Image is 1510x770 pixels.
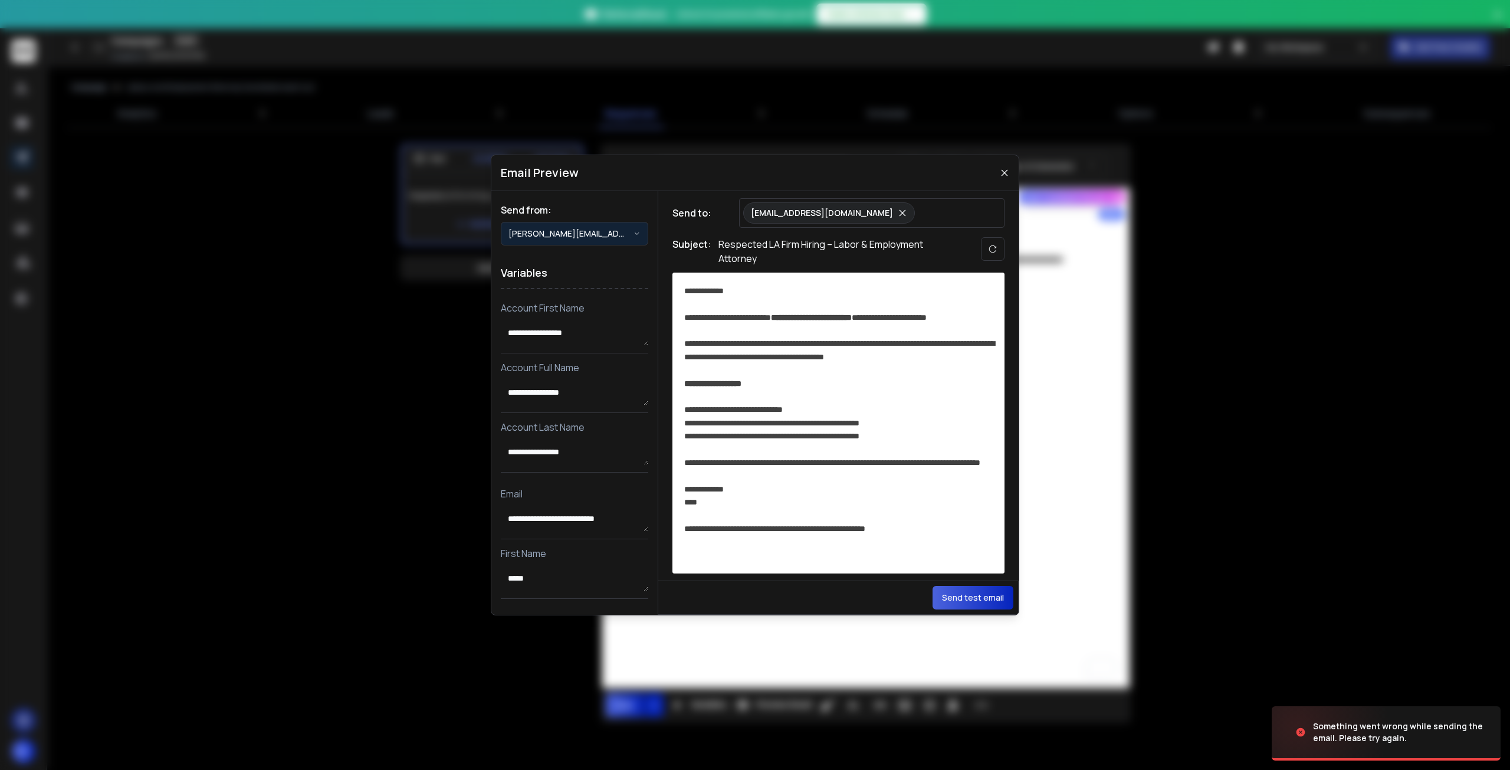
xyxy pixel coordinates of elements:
p: [PERSON_NAME][EMAIL_ADDRESS][DOMAIN_NAME] [508,228,633,240]
div: Something went wrong while sending the email. Please try again. [1313,720,1486,744]
p: Account Last Name [501,420,648,434]
p: Account Full Name [501,361,648,375]
img: image [1272,700,1390,764]
p: [EMAIL_ADDRESS][DOMAIN_NAME] [751,207,893,219]
h1: Variables [501,257,648,289]
p: Respected LA Firm Hiring – Labor & Employment Attorney [718,237,954,266]
p: First Name [501,546,648,561]
h1: Subject: [672,237,711,266]
p: Account First Name [501,301,648,315]
p: Email [501,487,648,501]
h1: Send from: [501,203,648,217]
button: Send test email [933,586,1013,610]
h1: Send to: [672,206,720,220]
h1: Email Preview [501,165,579,181]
